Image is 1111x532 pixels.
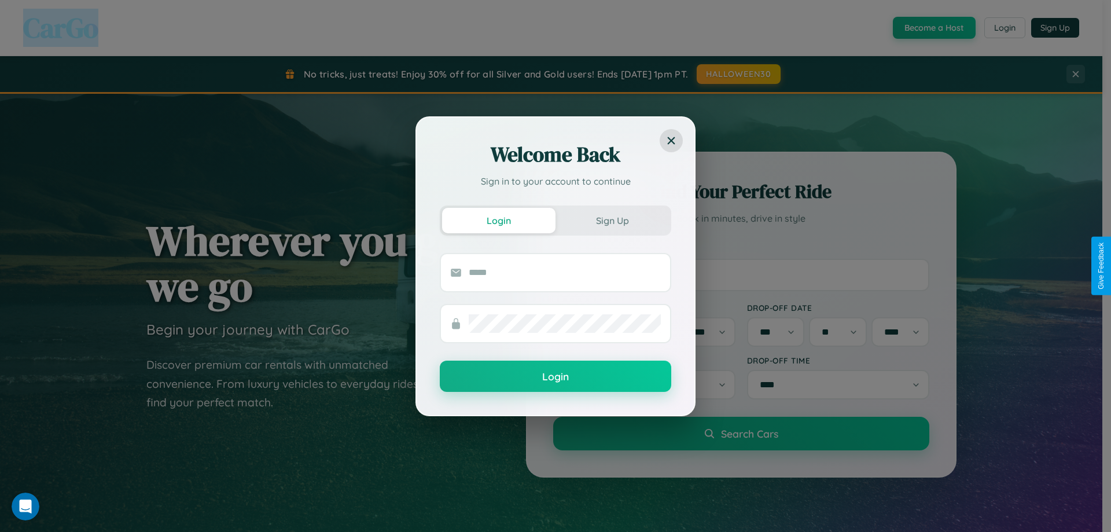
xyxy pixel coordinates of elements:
[440,361,671,392] button: Login
[555,208,669,233] button: Sign Up
[440,141,671,168] h2: Welcome Back
[442,208,555,233] button: Login
[440,174,671,188] p: Sign in to your account to continue
[1097,243,1105,289] div: Give Feedback
[12,493,39,520] iframe: Intercom live chat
